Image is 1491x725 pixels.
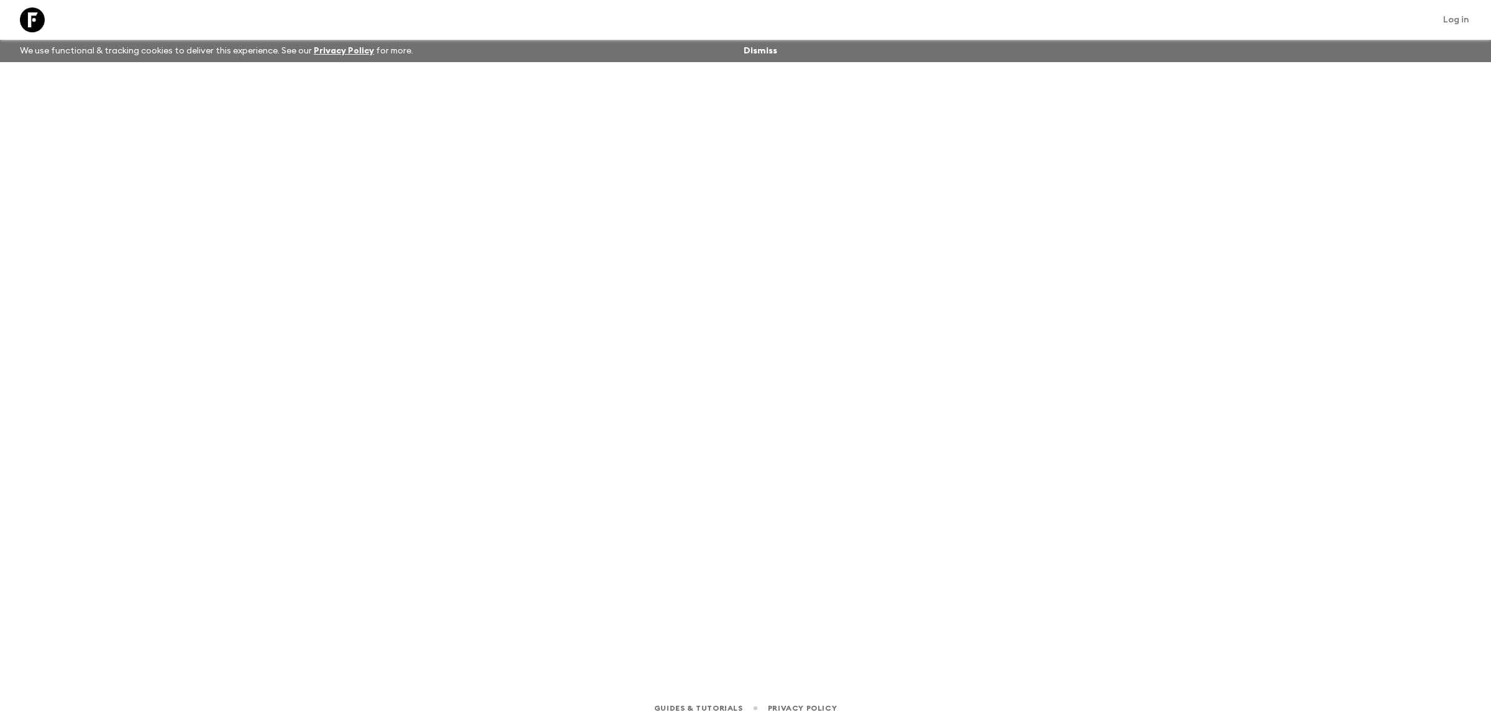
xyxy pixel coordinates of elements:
a: Privacy Policy [314,47,374,55]
p: We use functional & tracking cookies to deliver this experience. See our for more. [15,40,418,62]
a: Guides & Tutorials [654,701,743,715]
a: Privacy Policy [768,701,837,715]
button: Dismiss [741,42,780,60]
a: Log in [1436,11,1476,29]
